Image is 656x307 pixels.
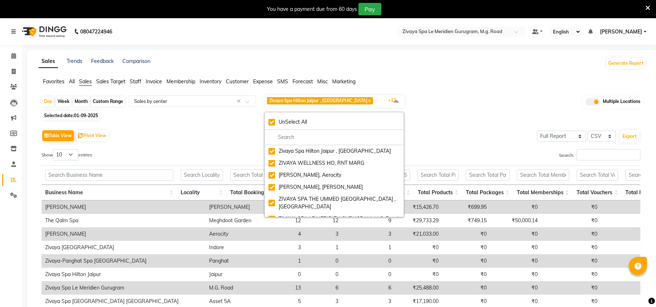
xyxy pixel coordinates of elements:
[42,185,177,200] th: Business Name: activate to sort column ascending
[69,78,75,85] span: All
[205,200,255,214] td: [PERSON_NAME]
[577,170,618,181] input: Search Total Vouchers
[42,149,92,160] label: Show entries
[442,241,490,254] td: ₹0
[268,147,400,155] div: Zivaya Spa Hilton Jaipur , [GEOGRAPHIC_DATA]
[417,170,458,181] input: Search Total Products
[368,98,371,103] a: x
[91,58,114,64] a: Feedback
[305,254,342,268] td: 0
[462,185,513,200] th: Total Packages: activate to sort column ascending
[442,214,490,227] td: ₹749.15
[277,78,288,85] span: SMS
[305,241,342,254] td: 1
[620,130,640,143] button: Export
[305,281,342,295] td: 6
[342,227,395,241] td: 3
[255,214,305,227] td: 12
[80,21,112,42] b: 08047224946
[91,96,125,107] div: Custom Range
[255,268,305,281] td: 0
[255,241,305,254] td: 3
[255,227,305,241] td: 4
[96,78,125,85] span: Sales Target
[205,214,255,227] td: Meghdoot Garden
[342,281,395,295] td: 6
[513,185,573,200] th: Total Memberships: activate to sort column ascending
[541,281,601,295] td: ₹0
[490,200,541,214] td: ₹0
[541,241,601,254] td: ₹0
[606,58,645,68] button: Generate Report
[517,170,569,181] input: Search Total Memberships
[268,195,400,211] div: ZIVAYA SPA THE UMMED [GEOGRAPHIC_DATA] , [GEOGRAPHIC_DATA]
[601,254,650,268] td: ₹0
[490,254,541,268] td: ₹0
[73,96,90,107] div: Month
[42,254,205,268] td: Zivaya-Panghat Spa [GEOGRAPHIC_DATA]
[42,96,54,107] div: Day
[388,97,401,103] span: +12
[292,78,313,85] span: Forecast
[559,149,640,160] label: Search:
[442,200,490,214] td: ₹699.95
[541,200,601,214] td: ₹0
[600,28,642,36] span: [PERSON_NAME]
[342,214,395,227] td: 9
[625,278,649,300] iframe: chat widget
[541,214,601,227] td: ₹0
[76,130,108,141] button: Pivot View
[442,227,490,241] td: ₹0
[490,214,541,227] td: ₹50,000.14
[268,133,400,141] input: multiselect-search
[268,215,400,223] div: ZIVAYA SPA LE MERIDIEN GURUGRAM, M.G. Road
[395,268,442,281] td: ₹0
[490,227,541,241] td: ₹0
[414,185,462,200] th: Total Products: activate to sort column ascending
[19,21,68,42] img: logo
[255,254,305,268] td: 1
[56,96,71,107] div: Week
[53,149,78,160] select: Showentries
[226,78,249,85] span: Customer
[255,200,305,214] td: 5
[395,281,442,295] td: ₹25,488.00
[442,281,490,295] td: ₹0
[67,58,82,64] a: Trends
[541,268,601,281] td: ₹0
[332,78,356,85] span: Marketing
[573,185,622,200] th: Total Vouchers: activate to sort column ascending
[342,254,395,268] td: 0
[237,97,243,105] span: Clear all
[205,227,255,241] td: Aerocity
[205,254,255,268] td: Panghat
[268,183,400,191] div: [PERSON_NAME], [PERSON_NAME]
[601,200,650,214] td: ₹0
[395,241,442,254] td: ₹0
[395,200,442,214] td: ₹15,426.70
[42,214,205,227] td: The Qalm Spa
[42,268,205,281] td: Zivaya Spa Hilton Jaipur
[42,241,205,254] td: Zivaya [GEOGRAPHIC_DATA]
[342,241,395,254] td: 1
[74,113,98,118] span: 01-09-2025
[601,281,650,295] td: ₹0
[39,55,58,68] a: Sales
[205,268,255,281] td: Jaipur
[230,170,272,181] input: Search Total Bookings
[466,170,510,181] input: Search Total Packages
[342,268,395,281] td: 0
[601,268,650,281] td: ₹0
[268,118,400,126] div: UnSelect All
[305,214,342,227] td: 12
[43,78,64,85] span: Favorites
[490,241,541,254] td: ₹0
[490,268,541,281] td: ₹0
[317,78,328,85] span: Misc
[42,227,205,241] td: [PERSON_NAME]
[442,254,490,268] td: ₹0
[122,58,150,64] a: Comparison
[42,281,205,295] td: Zivaya Spa Le Meridien Gurugram
[79,78,92,85] span: Sales
[395,214,442,227] td: ₹29,733.29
